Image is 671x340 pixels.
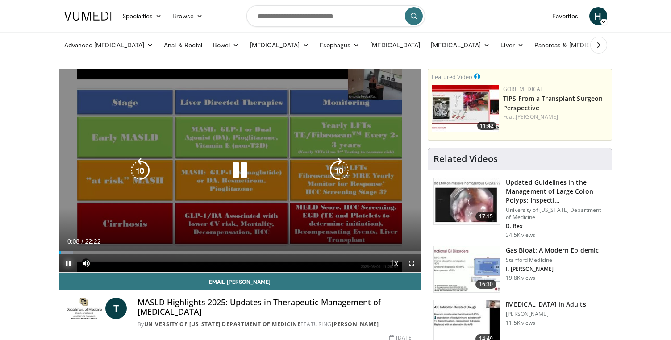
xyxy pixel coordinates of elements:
small: Featured Video [432,73,472,81]
a: Liver [495,36,529,54]
p: University of [US_STATE] Department of Medicine [506,207,606,221]
p: Stanford Medicine [506,257,599,264]
a: Browse [167,7,208,25]
a: Bowel [208,36,244,54]
input: Search topics, interventions [246,5,425,27]
a: Specialties [117,7,167,25]
img: 480ec31d-e3c1-475b-8289-0a0659db689a.150x105_q85_crop-smart_upscale.jpg [434,246,500,293]
img: 4003d3dc-4d84-4588-a4af-bb6b84f49ae6.150x105_q85_crop-smart_upscale.jpg [432,85,499,132]
button: Mute [77,254,95,272]
a: [MEDICAL_DATA] [365,36,425,54]
span: 17:15 [475,212,497,221]
a: 16:30 Gas Bloat: A Modern Epidemic Stanford Medicine I. [PERSON_NAME] 19.8K views [433,246,606,293]
div: Progress Bar [59,251,421,254]
p: 34.5K views [506,232,535,239]
a: [MEDICAL_DATA] [425,36,495,54]
span: 22:22 [85,238,100,245]
button: Playback Rate [385,254,403,272]
span: 0:08 [67,238,79,245]
img: dfcfcb0d-b871-4e1a-9f0c-9f64970f7dd8.150x105_q85_crop-smart_upscale.jpg [434,178,500,225]
img: University of Colorado Department of Medicine [67,298,102,319]
button: Pause [59,254,77,272]
img: VuMedi Logo [64,12,112,21]
a: Favorites [547,7,584,25]
div: Feat. [503,113,608,121]
p: [PERSON_NAME] [506,311,586,318]
span: 16:30 [475,280,497,289]
a: Anal & Rectal [158,36,208,54]
h4: Related Videos [433,153,498,164]
a: Advanced [MEDICAL_DATA] [59,36,159,54]
a: 11:42 [432,85,499,132]
button: Fullscreen [403,254,421,272]
h4: MASLD Highlights 2025: Updates in Therapeutic Management of [MEDICAL_DATA] [138,298,413,317]
h3: Updated Guidelines in the Management of Large Colon Polyps: Inspecti… [506,178,606,205]
a: Email [PERSON_NAME] [59,273,421,290]
a: [PERSON_NAME] [516,113,558,120]
span: / [82,238,83,245]
a: [PERSON_NAME] [332,320,379,328]
a: T [105,298,127,319]
p: 19.8K views [506,274,535,282]
a: Gore Medical [503,85,543,93]
a: Esophagus [314,36,365,54]
span: 11:42 [477,122,496,130]
p: D. Rex [506,223,606,230]
a: Pancreas & [MEDICAL_DATA] [529,36,633,54]
a: H [589,7,607,25]
p: I. [PERSON_NAME] [506,265,599,273]
div: By FEATURING [138,320,413,328]
a: University of [US_STATE] Department of Medicine [144,320,301,328]
video-js: Video Player [59,69,421,273]
a: TIPS From a Transplant Surgeon Perspective [503,94,603,112]
a: [MEDICAL_DATA] [245,36,314,54]
h3: Gas Bloat: A Modern Epidemic [506,246,599,255]
p: 11.5K views [506,319,535,327]
a: 17:15 Updated Guidelines in the Management of Large Colon Polyps: Inspecti… University of [US_STA... [433,178,606,239]
h3: [MEDICAL_DATA] in Adults [506,300,586,309]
